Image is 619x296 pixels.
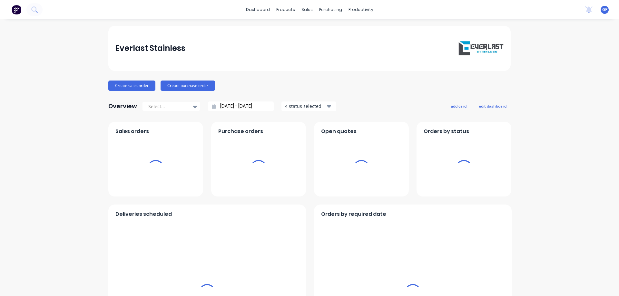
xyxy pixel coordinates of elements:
button: Create sales order [108,81,155,91]
span: Deliveries scheduled [115,210,172,218]
button: add card [447,102,471,110]
div: 4 status selected [285,103,326,110]
div: products [273,5,298,14]
div: Everlast Stainless [115,42,185,55]
div: sales [298,5,316,14]
span: GP [602,7,607,13]
button: Create purchase order [161,81,215,91]
div: Overview [108,100,137,113]
button: edit dashboard [475,102,511,110]
a: dashboard [243,5,273,14]
span: Orders by status [424,128,469,135]
img: Factory [12,5,21,14]
img: Everlast Stainless [458,41,504,55]
div: productivity [345,5,377,14]
div: purchasing [316,5,345,14]
button: 4 status selected [281,101,336,111]
span: Purchase orders [218,128,263,135]
span: Open quotes [321,128,357,135]
span: Orders by required date [321,210,386,218]
span: Sales orders [115,128,149,135]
